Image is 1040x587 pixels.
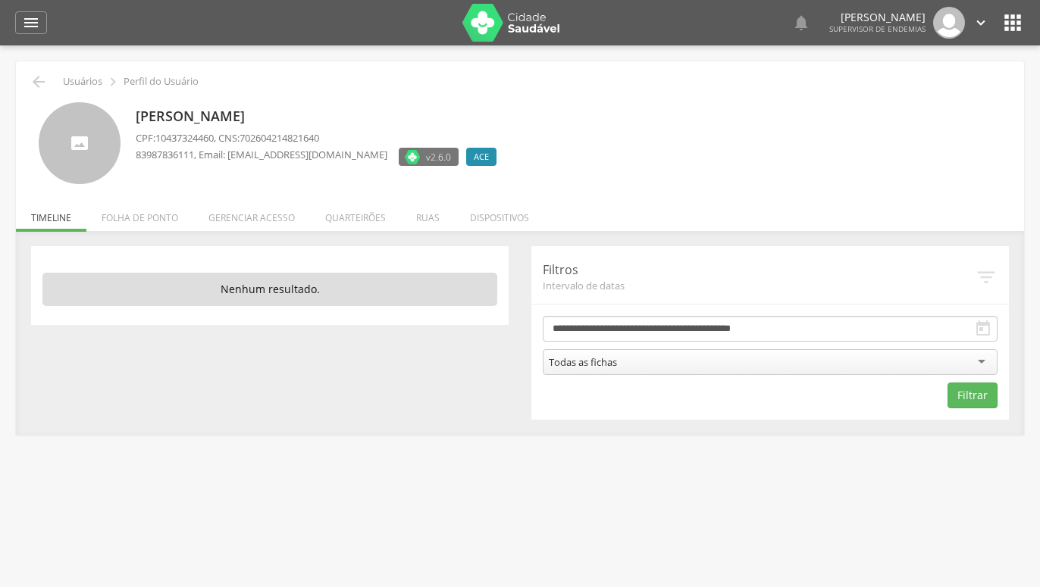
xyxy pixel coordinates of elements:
i:  [975,266,998,289]
span: 702604214821640 [240,131,319,145]
p: , Email: [EMAIL_ADDRESS][DOMAIN_NAME] [136,148,387,162]
button: Filtrar [948,382,998,408]
div: Todas as fichas [549,355,617,369]
li: Dispositivos [455,196,544,232]
span: Supervisor de Endemias [829,23,926,34]
i:  [22,14,40,32]
span: 83987836111 [136,148,194,161]
span: Intervalo de datas [543,279,975,292]
p: Filtros [543,261,975,279]
i: Voltar [30,73,48,91]
i:  [792,14,810,32]
label: Versão do aplicativo [399,148,459,166]
span: 10437324460 [155,131,214,145]
li: Folha de ponto [86,196,193,232]
p: Usuários [63,76,102,88]
li: Ruas [401,196,455,232]
li: Gerenciar acesso [193,196,310,232]
i:  [974,320,992,338]
p: [PERSON_NAME] [136,107,504,126]
p: Nenhum resultado. [42,273,497,306]
i:  [973,14,989,31]
p: [PERSON_NAME] [829,12,926,23]
a:  [15,11,47,34]
a:  [973,7,989,39]
span: v2.6.0 [426,149,451,164]
p: CPF: , CNS: [136,131,504,145]
p: Perfil do Usuário [124,76,199,88]
i:  [1001,11,1025,35]
a:  [792,7,810,39]
span: ACE [474,151,489,163]
i:  [105,73,121,90]
li: Quarteirões [310,196,401,232]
